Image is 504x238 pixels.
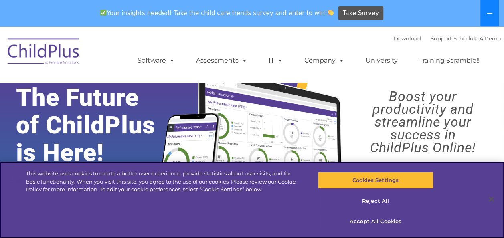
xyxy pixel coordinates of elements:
[358,52,406,69] a: University
[411,52,488,69] a: Training Scramble!!
[431,35,452,42] a: Support
[338,6,383,20] a: Take Survey
[394,35,501,42] font: |
[111,86,146,92] span: Phone number
[111,53,136,59] span: Last name
[453,35,501,42] a: Schedule A Demo
[318,172,433,189] button: Cookies Settings
[328,10,334,16] img: 👏
[343,6,379,20] span: Take Survey
[97,5,337,21] span: Your insights needed! Take the child care trends survey and enter to win!
[318,213,433,230] button: Accept All Cookies
[261,52,291,69] a: IT
[394,35,421,42] a: Download
[482,190,500,208] button: Close
[16,84,177,167] rs-layer: The Future of ChildPlus is Here!
[26,170,302,194] div: This website uses cookies to create a better user experience, provide statistics about user visit...
[4,33,84,73] img: ChildPlus by Procare Solutions
[318,193,433,210] button: Reject All
[188,52,255,69] a: Assessments
[348,90,498,154] rs-layer: Boost your productivity and streamline your success in ChildPlus Online!
[130,52,183,69] a: Software
[296,52,352,69] a: Company
[100,10,106,16] img: ✅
